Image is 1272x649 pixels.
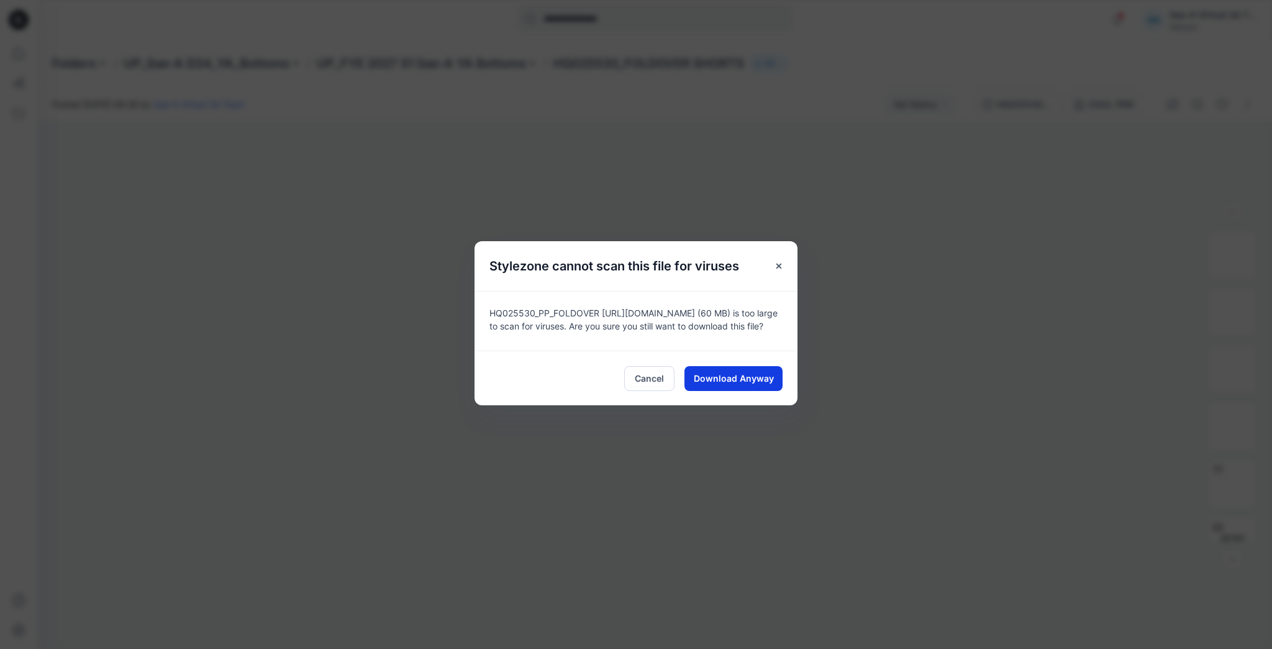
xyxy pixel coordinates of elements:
span: Cancel [635,372,664,385]
div: HQ025530_PP_FOLDOVER [URL][DOMAIN_NAME] (60 MB) is too large to scan for viruses. Are you sure yo... [475,291,797,351]
button: Close [768,255,790,277]
span: Download Anyway [694,372,774,385]
button: Cancel [624,366,675,391]
h5: Stylezone cannot scan this file for viruses [475,241,754,291]
button: Download Anyway [684,366,783,391]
